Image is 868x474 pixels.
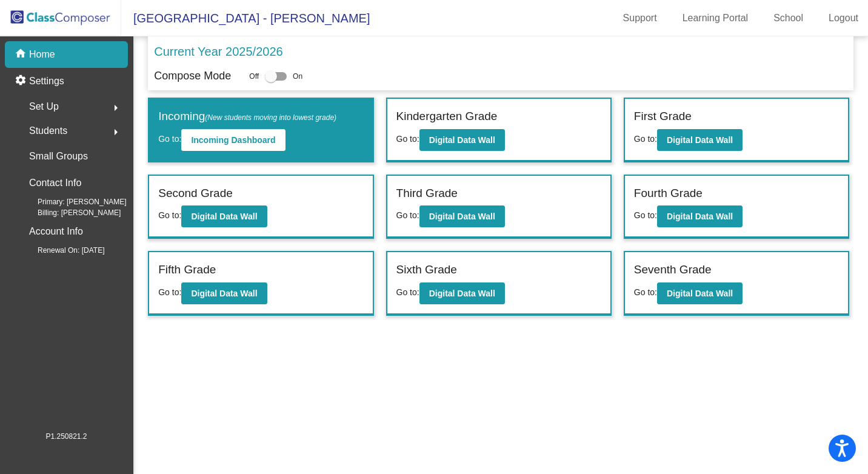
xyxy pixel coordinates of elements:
[18,207,121,218] span: Billing: [PERSON_NAME]
[191,289,257,298] b: Digital Data Wall
[657,205,743,227] button: Digital Data Wall
[191,212,257,221] b: Digital Data Wall
[396,185,458,202] label: Third Grade
[181,205,267,227] button: Digital Data Wall
[29,122,67,139] span: Students
[154,42,282,61] p: Current Year 2025/2026
[158,134,181,144] span: Go to:
[634,210,657,220] span: Go to:
[29,148,88,165] p: Small Groups
[158,108,336,125] label: Incoming
[29,223,83,240] p: Account Info
[634,287,657,297] span: Go to:
[429,212,495,221] b: Digital Data Wall
[18,245,104,256] span: Renewal On: [DATE]
[634,134,657,144] span: Go to:
[634,261,712,279] label: Seventh Grade
[29,98,59,115] span: Set Up
[158,210,181,220] span: Go to:
[419,282,505,304] button: Digital Data Wall
[29,175,81,192] p: Contact Info
[667,289,733,298] b: Digital Data Wall
[181,129,285,151] button: Incoming Dashboard
[158,261,216,279] label: Fifth Grade
[396,108,498,125] label: Kindergarten Grade
[158,287,181,297] span: Go to:
[18,196,127,207] span: Primary: [PERSON_NAME]
[819,8,868,28] a: Logout
[764,8,813,28] a: School
[15,74,29,88] mat-icon: settings
[293,71,302,82] span: On
[396,261,457,279] label: Sixth Grade
[29,74,64,88] p: Settings
[429,289,495,298] b: Digital Data Wall
[396,134,419,144] span: Go to:
[667,135,733,145] b: Digital Data Wall
[15,47,29,62] mat-icon: home
[158,185,233,202] label: Second Grade
[429,135,495,145] b: Digital Data Wall
[121,8,370,28] span: [GEOGRAPHIC_DATA] - [PERSON_NAME]
[396,287,419,297] span: Go to:
[657,282,743,304] button: Digital Data Wall
[181,282,267,304] button: Digital Data Wall
[667,212,733,221] b: Digital Data Wall
[634,185,703,202] label: Fourth Grade
[109,101,123,115] mat-icon: arrow_right
[109,125,123,139] mat-icon: arrow_right
[634,108,692,125] label: First Grade
[29,47,55,62] p: Home
[191,135,275,145] b: Incoming Dashboard
[419,205,505,227] button: Digital Data Wall
[205,113,336,122] span: (New students moving into lowest grade)
[673,8,758,28] a: Learning Portal
[154,68,231,84] p: Compose Mode
[613,8,667,28] a: Support
[419,129,505,151] button: Digital Data Wall
[396,210,419,220] span: Go to:
[657,129,743,151] button: Digital Data Wall
[249,71,259,82] span: Off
